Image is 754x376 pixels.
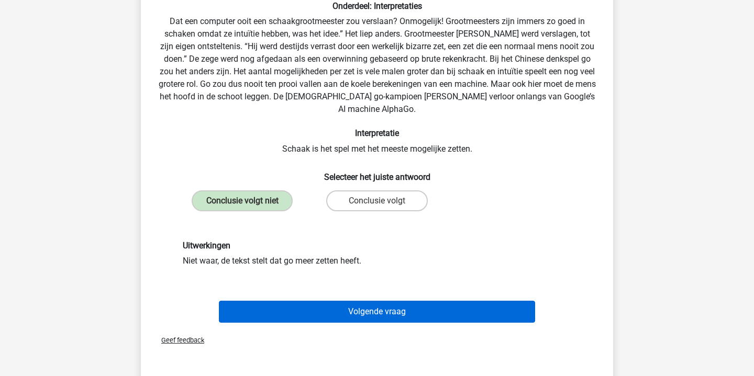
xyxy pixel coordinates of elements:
[175,241,579,267] div: Niet waar, de tekst stelt dat go meer zetten heeft.
[192,190,293,211] label: Conclusie volgt niet
[145,1,609,327] div: Dat een computer ooit een schaakgrootmeester zou verslaan? Onmogelijk! Grootmeesters zijn immers ...
[219,301,536,323] button: Volgende vraag
[158,164,596,182] h6: Selecteer het juiste antwoord
[158,1,596,11] h6: Onderdeel: Interpretaties
[153,336,204,344] span: Geef feedback
[158,128,596,138] h6: Interpretatie
[326,190,427,211] label: Conclusie volgt
[183,241,571,250] h6: Uitwerkingen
